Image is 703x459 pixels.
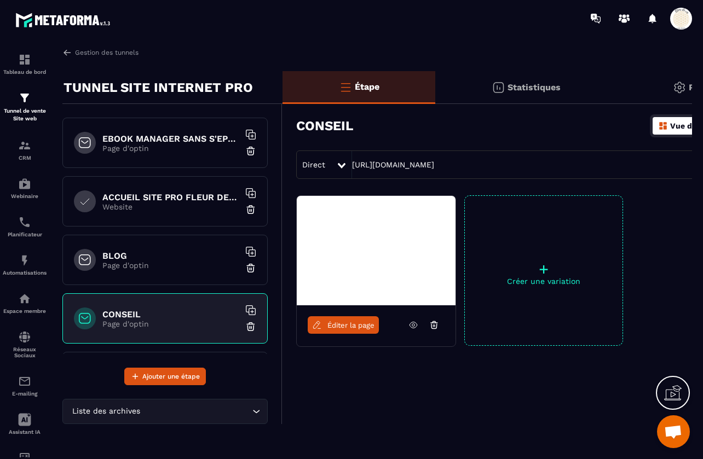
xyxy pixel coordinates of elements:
[296,118,353,133] h3: CONSEIL
[102,309,239,319] h6: CONSEIL
[245,263,256,274] img: trash
[3,322,47,367] a: social-networksocial-networkRéseaux Sociaux
[245,321,256,332] img: trash
[102,261,239,270] p: Page d'optin
[3,308,47,314] p: Espace membre
[3,107,47,123] p: Tunnel de vente Site web
[492,81,505,94] img: stats.20deebd0.svg
[3,169,47,207] a: automationsautomationsWebinaire
[18,375,31,388] img: email
[3,270,47,276] p: Automatisations
[508,82,561,92] p: Statistiques
[3,69,47,75] p: Tableau de bord
[327,321,374,329] span: Éditer la page
[3,45,47,83] a: formationformationTableau de bord
[308,316,379,334] a: Éditer la page
[3,207,47,246] a: schedulerschedulerPlanificateur
[3,346,47,358] p: Réseaux Sociaux
[3,193,47,199] p: Webinaire
[352,160,434,169] a: [URL][DOMAIN_NAME]
[18,292,31,305] img: automations
[302,160,325,169] span: Direct
[18,330,31,344] img: social-network
[3,284,47,322] a: automationsautomationsEspace membre
[297,196,456,305] img: image
[658,121,668,131] img: dashboard-orange.40269519.svg
[673,81,686,94] img: setting-gr.5f69749f.svg
[3,429,47,435] p: Assistant IA
[62,48,139,57] a: Gestion des tunnels
[102,202,239,211] p: Website
[18,139,31,152] img: formation
[339,80,352,94] img: bars-o.4a397970.svg
[3,367,47,405] a: emailemailE-mailing
[18,216,31,229] img: scheduler
[3,405,47,443] a: Assistant IA
[142,371,200,382] span: Ajouter une étape
[245,204,256,215] img: trash
[15,10,114,30] img: logo
[70,405,142,417] span: Liste des archives
[102,192,239,202] h6: ACCUEIL SITE PRO FLEUR DE VIE
[465,277,623,286] p: Créer une variation
[3,155,47,161] p: CRM
[18,254,31,267] img: automations
[3,246,47,284] a: automationsautomationsAutomatisations
[3,231,47,237] p: Planificateur
[102,251,239,261] h6: BLOG
[3,131,47,169] a: formationformationCRM
[18,177,31,190] img: automations
[102,319,239,328] p: Page d'optin
[62,48,72,57] img: arrow
[465,262,623,277] p: +
[62,399,268,424] div: Search for option
[3,391,47,397] p: E-mailing
[245,146,256,156] img: trash
[124,368,206,385] button: Ajouter une étape
[18,91,31,104] img: formation
[102,133,239,144] h6: EBOOK MANAGER SANS S'EPUISER OFFERT
[64,77,253,98] p: TUNNEL SITE INTERNET PRO
[657,415,690,448] div: Ouvrir le chat
[18,53,31,66] img: formation
[355,82,379,92] p: Étape
[3,83,47,131] a: formationformationTunnel de vente Site web
[102,144,239,153] p: Page d'optin
[142,405,250,417] input: Search for option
